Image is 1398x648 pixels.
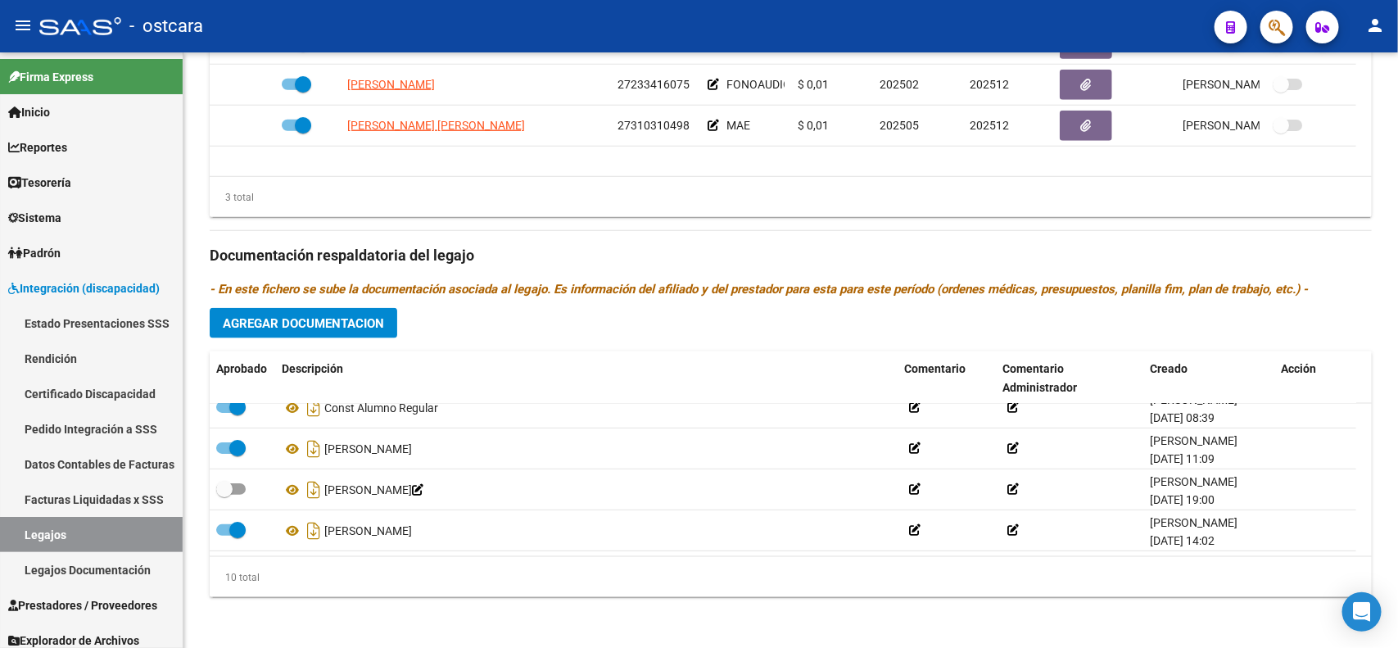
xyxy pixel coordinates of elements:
h3: Documentación respaldatoria del legajo [210,244,1372,267]
i: Descargar documento [303,518,324,544]
span: Firma Express [8,68,93,86]
span: [PERSON_NAME] [PERSON_NAME] [347,119,525,132]
datatable-header-cell: Aprobado [210,351,275,406]
span: FONOAUDIOLOGIA [726,78,825,91]
span: [PERSON_NAME] [1150,475,1237,488]
span: Creado [1150,362,1188,375]
span: Padrón [8,244,61,262]
div: Const Alumno Regular [282,395,891,421]
i: Descargar documento [303,436,324,462]
span: MAE [726,119,750,132]
span: 202512 [970,119,1009,132]
span: [PERSON_NAME] [1150,516,1237,529]
i: Descargar documento [303,477,324,503]
span: - ostcara [129,8,203,44]
span: [PERSON_NAME] [DATE] [1183,119,1311,132]
datatable-header-cell: Acción [1274,351,1356,406]
span: [PERSON_NAME] [1150,434,1237,447]
div: 10 total [210,569,260,587]
div: 3 total [210,188,254,206]
div: [PERSON_NAME] [282,477,891,503]
datatable-header-cell: Comentario Administrador [996,351,1143,406]
datatable-header-cell: Descripción [275,351,898,406]
datatable-header-cell: Comentario [898,351,996,406]
span: [DATE] 08:39 [1150,411,1215,424]
mat-icon: menu [13,16,33,35]
span: Integración (discapacidad) [8,279,160,297]
span: 27233416075 [618,78,690,91]
span: Descripción [282,362,343,375]
span: 27310310498 [618,119,690,132]
datatable-header-cell: Creado [1143,351,1274,406]
span: Sistema [8,209,61,227]
span: Agregar Documentacion [223,316,384,331]
div: [PERSON_NAME] [282,518,891,544]
span: Acción [1281,362,1316,375]
i: - En este fichero se sube la documentación asociada al legajo. Es información del afiliado y del ... [210,282,1308,297]
span: 202505 [880,119,919,132]
span: [PERSON_NAME] [347,78,435,91]
span: [PERSON_NAME] [1150,393,1237,406]
span: [DATE] 19:00 [1150,493,1215,506]
span: Inicio [8,103,50,121]
span: [PERSON_NAME] [DATE] [1183,78,1311,91]
span: [DATE] 11:09 [1150,452,1215,465]
span: 202502 [880,78,919,91]
span: [DATE] 14:02 [1150,534,1215,547]
span: Prestadores / Proveedores [8,596,157,614]
mat-icon: person [1365,16,1385,35]
span: $ 0,01 [798,119,829,132]
span: Reportes [8,138,67,156]
button: Agregar Documentacion [210,308,397,338]
span: 202512 [970,78,1009,91]
span: Comentario Administrador [1002,362,1077,394]
span: $ 0,01 [798,78,829,91]
i: Descargar documento [303,395,324,421]
div: Open Intercom Messenger [1342,592,1382,632]
div: [PERSON_NAME] [282,436,891,462]
span: Comentario [904,362,966,375]
span: Aprobado [216,362,267,375]
span: Tesorería [8,174,71,192]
